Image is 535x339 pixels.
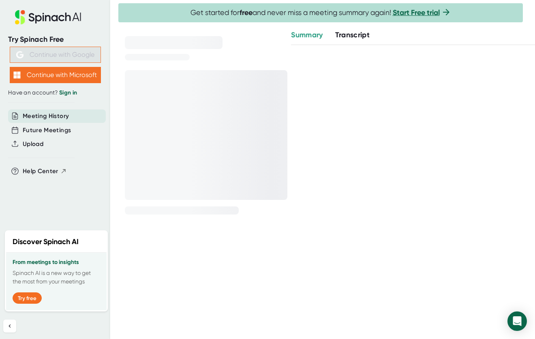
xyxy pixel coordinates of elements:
[240,8,253,17] b: free
[13,259,100,266] h3: From meetings to insights
[13,292,42,304] button: Try free
[23,167,67,176] button: Help Center
[23,167,58,176] span: Help Center
[291,30,323,39] span: Summary
[335,30,370,41] button: Transcript
[23,139,43,149] button: Upload
[23,112,69,121] button: Meeting History
[335,30,370,39] span: Transcript
[10,67,101,83] button: Continue with Microsoft
[8,89,102,97] div: Have an account?
[10,47,101,63] button: Continue with Google
[3,320,16,333] button: Collapse sidebar
[59,89,77,96] a: Sign in
[13,236,79,247] h2: Discover Spinach AI
[8,35,102,44] div: Try Spinach Free
[507,311,527,331] div: Open Intercom Messenger
[16,51,24,58] img: Aehbyd4JwY73AAAAAElFTkSuQmCC
[393,8,440,17] a: Start Free trial
[190,8,451,17] span: Get started for and never miss a meeting summary again!
[291,30,323,41] button: Summary
[23,126,71,135] button: Future Meetings
[13,269,100,286] p: Spinach AI is a new way to get the most from your meetings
